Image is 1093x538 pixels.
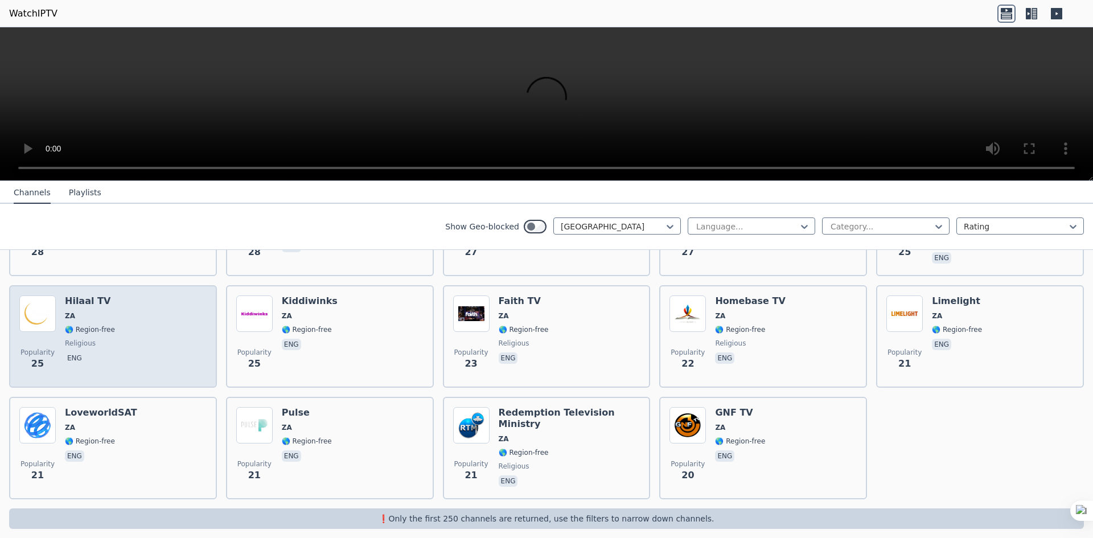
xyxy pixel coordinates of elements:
[65,423,75,432] span: ZA
[282,339,301,350] p: eng
[886,295,923,332] img: Limelight
[465,357,477,371] span: 23
[499,448,549,457] span: 🌎 Region-free
[65,325,115,334] span: 🌎 Region-free
[65,311,75,321] span: ZA
[19,295,56,332] img: Hilaal TV
[671,459,705,469] span: Popularity
[465,469,477,482] span: 21
[715,407,765,418] h6: GNF TV
[681,357,694,371] span: 22
[65,450,84,462] p: eng
[236,295,273,332] img: Kiddiwinks
[20,459,55,469] span: Popularity
[31,245,44,259] span: 28
[499,311,509,321] span: ZA
[65,437,115,446] span: 🌎 Region-free
[248,245,261,259] span: 28
[671,348,705,357] span: Popularity
[65,352,84,364] p: eng
[14,513,1079,524] p: ❗️Only the first 250 channels are returned, use the filters to narrow down channels.
[282,423,292,432] span: ZA
[898,357,911,371] span: 21
[14,182,51,204] button: Channels
[282,407,332,418] h6: Pulse
[282,325,332,334] span: 🌎 Region-free
[715,450,734,462] p: eng
[65,339,96,348] span: religious
[499,339,529,348] span: religious
[19,407,56,443] img: LoveworldSAT
[932,295,982,307] h6: Limelight
[453,295,490,332] img: Faith TV
[932,325,982,334] span: 🌎 Region-free
[887,348,922,357] span: Popularity
[715,339,746,348] span: religious
[715,437,765,446] span: 🌎 Region-free
[499,352,518,364] p: eng
[454,459,488,469] span: Popularity
[932,339,951,350] p: eng
[681,469,694,482] span: 20
[898,245,911,259] span: 25
[932,311,942,321] span: ZA
[9,7,57,20] a: WatchIPTV
[248,469,261,482] span: 21
[454,348,488,357] span: Popularity
[65,295,115,307] h6: Hilaal TV
[715,423,725,432] span: ZA
[465,245,477,259] span: 27
[499,475,518,487] p: eng
[237,459,272,469] span: Popularity
[499,325,549,334] span: 🌎 Region-free
[282,311,292,321] span: ZA
[715,311,725,321] span: ZA
[282,450,301,462] p: eng
[715,325,765,334] span: 🌎 Region-free
[715,352,734,364] p: eng
[499,462,529,471] span: religious
[453,407,490,443] img: Redemption Television Ministry
[236,407,273,443] img: Pulse
[282,437,332,446] span: 🌎 Region-free
[499,295,549,307] h6: Faith TV
[932,252,951,264] p: eng
[65,407,137,418] h6: LoveworldSAT
[69,182,101,204] button: Playlists
[499,407,640,430] h6: Redemption Television Ministry
[669,295,706,332] img: Homebase TV
[669,407,706,443] img: GNF TV
[31,469,44,482] span: 21
[715,295,785,307] h6: Homebase TV
[248,357,261,371] span: 25
[20,348,55,357] span: Popularity
[499,434,509,443] span: ZA
[282,295,338,307] h6: Kiddiwinks
[681,245,694,259] span: 27
[445,221,519,232] label: Show Geo-blocked
[237,348,272,357] span: Popularity
[31,357,44,371] span: 25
